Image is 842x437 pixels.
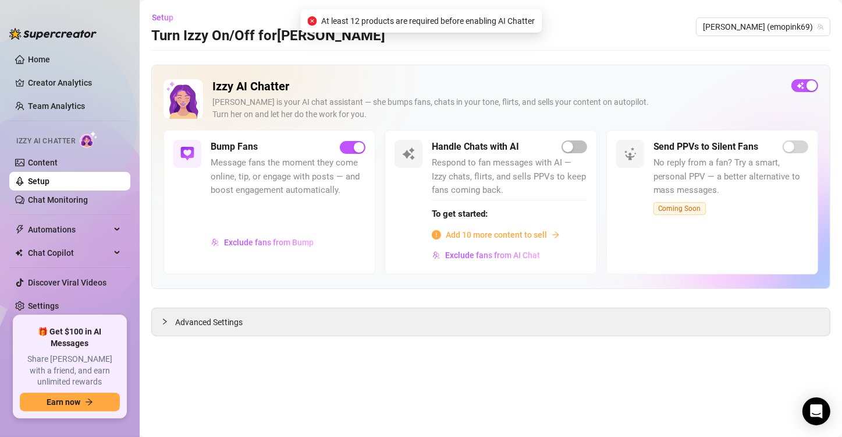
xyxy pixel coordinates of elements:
[211,140,258,154] h5: Bump Fans
[211,233,314,252] button: Exclude fans from Bump
[180,147,194,161] img: svg%3e
[28,220,111,239] span: Automations
[653,140,759,154] h5: Send PPVs to Silent Fans
[432,246,541,265] button: Exclude fans from AI Chat
[432,230,441,239] span: info-circle
[9,28,97,40] img: logo-BBDzfeDw.svg
[307,16,317,26] span: close-circle
[20,354,120,388] span: Share [PERSON_NAME] with a friend, and earn unlimited rewards
[653,156,808,198] span: No reply from a fan? Try a smart, personal PPV — a better alternative to mass messages.
[28,158,58,167] a: Content
[151,27,385,45] h3: Turn Izzy On/Off for [PERSON_NAME]
[28,301,59,311] a: Settings
[432,140,519,154] h5: Handle Chats with AI
[432,209,488,219] strong: To get started:
[703,18,823,36] span: Britney (emopink69)
[161,315,175,328] div: collapsed
[211,156,365,198] span: Message fans the moment they come online, tip, or engage with posts — and boost engagement automa...
[28,278,106,287] a: Discover Viral Videos
[432,251,440,259] img: svg%3e
[28,73,121,92] a: Creator Analytics
[20,326,120,349] span: 🎁 Get $100 in AI Messages
[152,13,173,22] span: Setup
[28,177,49,186] a: Setup
[552,231,560,239] span: arrow-right
[16,136,75,147] span: Izzy AI Chatter
[151,8,183,27] button: Setup
[212,79,782,94] h2: Izzy AI Chatter
[623,147,637,161] img: svg%3e
[85,398,93,406] span: arrow-right
[15,249,23,257] img: Chat Copilot
[28,55,50,64] a: Home
[47,397,80,407] span: Earn now
[28,195,88,205] a: Chat Monitoring
[28,244,111,262] span: Chat Copilot
[802,397,830,425] div: Open Intercom Messenger
[402,147,415,161] img: svg%3e
[446,228,547,241] span: Add 10 more content to sell
[15,225,24,234] span: thunderbolt
[224,238,314,247] span: Exclude fans from Bump
[20,393,120,411] button: Earn nowarrow-right
[212,96,782,121] div: [PERSON_NAME] is your AI chat assistant — she bumps fans, chats in your tone, flirts, and sells y...
[432,156,587,198] span: Respond to fan messages with AI — Izzy chats, flirts, and sells PPVs to keep fans coming back.
[161,318,168,325] span: collapsed
[211,238,219,246] img: svg%3e
[653,202,706,215] span: Coming Soon
[817,23,824,30] span: team
[164,79,203,119] img: Izzy AI Chatter
[28,101,85,111] a: Team Analytics
[321,15,535,27] span: At least 12 products are required before enabling AI Chatter
[80,131,98,148] img: AI Chatter
[445,251,540,260] span: Exclude fans from AI Chat
[175,316,243,329] span: Advanced Settings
